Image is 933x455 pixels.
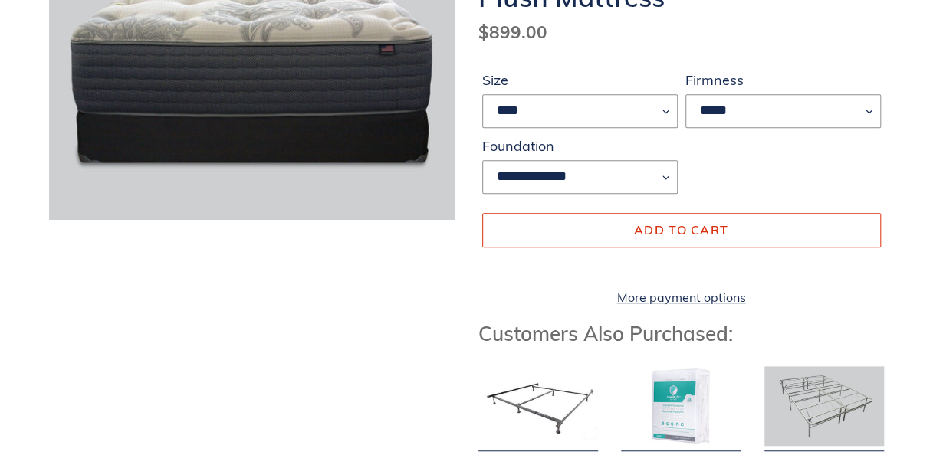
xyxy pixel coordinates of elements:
span: $899.00 [478,21,547,43]
label: Foundation [482,136,678,156]
button: Add to cart [482,213,881,247]
label: Firmness [685,70,881,90]
img: Adjustable Base [764,366,884,446]
h3: Customers Also Purchased: [478,322,885,345]
img: Mattress Protector [621,366,741,446]
span: Add to cart [634,222,728,237]
label: Size [482,70,678,90]
img: Bed Frame [478,366,598,446]
a: More payment options [482,288,881,306]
